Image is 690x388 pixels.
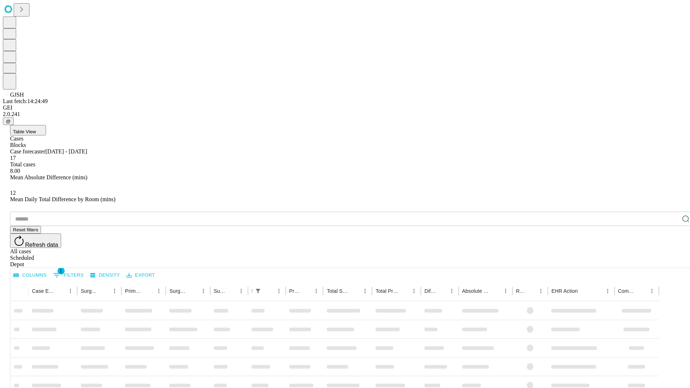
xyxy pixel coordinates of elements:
span: [DATE] - [DATE] [45,148,87,154]
div: 1 active filter [253,286,263,296]
div: Primary Service [125,288,143,294]
button: Refresh data [10,234,61,248]
button: Sort [301,286,311,296]
button: Menu [274,286,284,296]
span: Table View [13,129,36,134]
button: Menu [447,286,457,296]
button: Sort [579,286,589,296]
div: Absolute Difference [462,288,490,294]
span: 12 [10,190,16,196]
button: Menu [647,286,657,296]
span: Reset filters [13,227,38,232]
button: Menu [360,286,370,296]
button: Show filters [253,286,263,296]
button: Sort [350,286,360,296]
button: Menu [409,286,419,296]
div: EHR Action [551,288,578,294]
span: Total cases [10,161,35,167]
button: Export [125,270,157,281]
button: Sort [226,286,236,296]
div: Surgeon Name [81,288,99,294]
button: Sort [637,286,647,296]
span: 17 [10,155,16,161]
div: Difference [424,288,436,294]
div: Case Epic Id [32,288,55,294]
button: Menu [536,286,546,296]
button: Table View [10,125,46,135]
span: 8.00 [10,168,20,174]
button: Menu [154,286,164,296]
button: Sort [399,286,409,296]
span: Last fetch: 14:24:49 [3,98,48,104]
button: Sort [491,286,501,296]
div: GEI [3,105,687,111]
button: Menu [603,286,613,296]
button: Sort [100,286,110,296]
div: Surgery Date [214,288,225,294]
button: Density [88,270,122,281]
span: Refresh data [25,242,58,248]
button: Menu [501,286,511,296]
button: Sort [526,286,536,296]
button: Sort [264,286,274,296]
button: Menu [65,286,75,296]
div: 2.0.241 [3,111,687,117]
button: @ [3,117,14,125]
button: Select columns [12,270,49,281]
button: Reset filters [10,226,41,234]
div: Surgery Name [169,288,187,294]
div: Predicted In Room Duration [289,288,301,294]
button: Sort [144,286,154,296]
button: Sort [437,286,447,296]
button: Menu [236,286,246,296]
div: Resolved in EHR [516,288,525,294]
button: Sort [188,286,198,296]
div: Comments [618,288,636,294]
span: Mean Absolute Difference (mins) [10,174,87,180]
button: Menu [311,286,321,296]
button: Menu [198,286,208,296]
span: Case forecaster [10,148,45,154]
div: Total Scheduled Duration [327,288,349,294]
span: 1 [57,267,65,274]
button: Sort [55,286,65,296]
span: @ [6,119,11,124]
button: Show filters [51,269,86,281]
button: Menu [110,286,120,296]
span: Mean Daily Total Difference by Room (mins) [10,196,115,202]
span: GJSH [10,92,24,98]
div: Total Predicted Duration [376,288,398,294]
